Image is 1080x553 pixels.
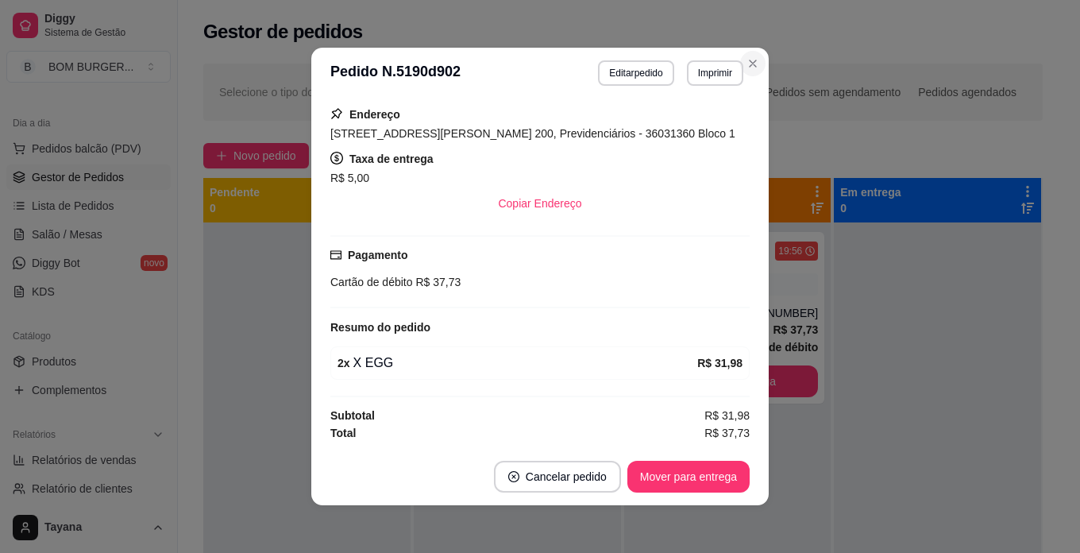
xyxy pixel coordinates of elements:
[330,427,356,439] strong: Total
[330,321,430,334] strong: Resumo do pedido
[485,188,594,219] button: Copiar Endereço
[330,107,343,120] span: pushpin
[627,461,750,493] button: Mover para entrega
[349,153,434,165] strong: Taxa de entrega
[330,409,375,422] strong: Subtotal
[337,354,697,373] div: X EGG
[508,471,519,482] span: close-circle
[598,60,673,86] button: Editarpedido
[740,51,766,76] button: Close
[330,172,369,184] span: R$ 5,00
[697,357,742,369] strong: R$ 31,98
[349,108,400,121] strong: Endereço
[330,249,341,261] span: credit-card
[704,424,750,442] span: R$ 37,73
[704,407,750,424] span: R$ 31,98
[687,60,743,86] button: Imprimir
[330,276,413,288] span: Cartão de débito
[337,357,350,369] strong: 2 x
[348,249,407,261] strong: Pagamento
[330,152,343,164] span: dollar
[413,276,461,288] span: R$ 37,73
[330,127,735,140] span: [STREET_ADDRESS][PERSON_NAME] 200, Previdenciários - 36031360 Bloco 1
[330,60,461,86] h3: Pedido N. 5190d902
[494,461,621,493] button: close-circleCancelar pedido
